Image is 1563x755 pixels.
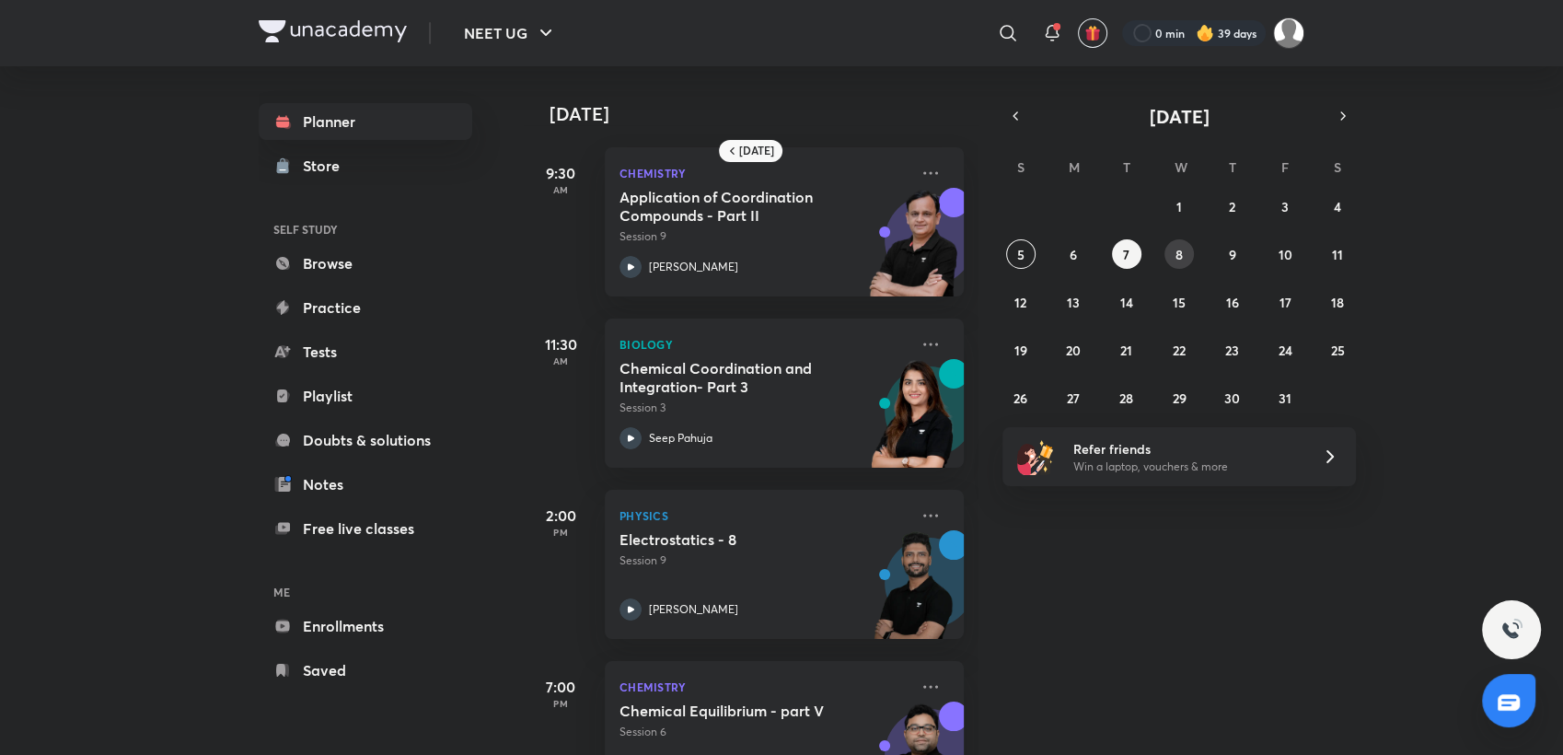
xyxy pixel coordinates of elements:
button: October 6, 2025 [1059,239,1088,269]
a: Playlist [259,377,472,414]
abbr: October 4, 2025 [1334,198,1341,215]
h4: [DATE] [550,103,982,125]
h5: 2:00 [524,505,597,527]
abbr: October 11, 2025 [1332,246,1343,263]
abbr: October 16, 2025 [1225,294,1238,311]
abbr: Monday [1069,158,1080,176]
p: Chemistry [619,162,909,184]
abbr: October 23, 2025 [1225,342,1239,359]
abbr: Saturday [1334,158,1341,176]
button: October 28, 2025 [1112,383,1141,412]
abbr: October 18, 2025 [1331,294,1344,311]
span: [DATE] [1150,104,1210,129]
abbr: October 17, 2025 [1279,294,1291,311]
button: avatar [1078,18,1107,48]
abbr: October 9, 2025 [1228,246,1235,263]
button: October 11, 2025 [1323,239,1352,269]
a: Enrollments [259,608,472,645]
button: October 10, 2025 [1270,239,1300,269]
abbr: October 3, 2025 [1281,198,1289,215]
button: October 15, 2025 [1164,287,1194,317]
abbr: October 29, 2025 [1172,389,1186,407]
abbr: October 30, 2025 [1224,389,1240,407]
abbr: October 27, 2025 [1067,389,1080,407]
abbr: October 7, 2025 [1123,246,1129,263]
a: Company Logo [259,20,407,47]
h6: Refer friends [1073,439,1300,459]
abbr: October 25, 2025 [1331,342,1345,359]
p: Biology [619,333,909,355]
img: unacademy [863,530,964,657]
abbr: October 1, 2025 [1176,198,1182,215]
p: Chemistry [619,676,909,698]
abbr: October 2, 2025 [1229,198,1235,215]
button: October 8, 2025 [1164,239,1194,269]
h5: Chemical Coordination and Integration- Part 3 [619,359,849,396]
abbr: October 21, 2025 [1120,342,1132,359]
p: [PERSON_NAME] [649,601,738,618]
abbr: Friday [1281,158,1289,176]
abbr: October 28, 2025 [1119,389,1133,407]
p: Physics [619,505,909,527]
button: October 21, 2025 [1112,335,1141,365]
button: October 22, 2025 [1164,335,1194,365]
abbr: October 6, 2025 [1070,246,1077,263]
p: PM [524,698,597,709]
img: Company Logo [259,20,407,42]
p: Win a laptop, vouchers & more [1073,459,1300,475]
abbr: October 31, 2025 [1279,389,1291,407]
a: Planner [259,103,472,140]
img: referral [1017,438,1054,475]
img: Payal [1273,17,1304,49]
a: Tests [259,333,472,370]
p: PM [524,527,597,538]
button: October 31, 2025 [1270,383,1300,412]
p: Session 3 [619,400,909,416]
button: October 25, 2025 [1323,335,1352,365]
img: unacademy [863,188,964,315]
button: October 9, 2025 [1217,239,1246,269]
abbr: October 15, 2025 [1173,294,1186,311]
button: October 27, 2025 [1059,383,1088,412]
a: Free live classes [259,510,472,547]
h5: Electrostatics - 8 [619,530,849,549]
a: Browse [259,245,472,282]
button: [DATE] [1028,103,1330,129]
abbr: October 24, 2025 [1278,342,1291,359]
h6: ME [259,576,472,608]
button: October 5, 2025 [1006,239,1036,269]
a: Store [259,147,472,184]
img: streak [1196,24,1214,42]
p: [PERSON_NAME] [649,259,738,275]
abbr: October 13, 2025 [1067,294,1080,311]
button: October 16, 2025 [1217,287,1246,317]
abbr: Tuesday [1123,158,1130,176]
div: Store [303,155,351,177]
button: October 30, 2025 [1217,383,1246,412]
a: Doubts & solutions [259,422,472,459]
button: October 12, 2025 [1006,287,1036,317]
button: October 1, 2025 [1164,192,1194,221]
abbr: October 10, 2025 [1278,246,1291,263]
button: October 23, 2025 [1217,335,1246,365]
abbr: Thursday [1228,158,1235,176]
h6: SELF STUDY [259,214,472,245]
button: October 19, 2025 [1006,335,1036,365]
h5: Application of Coordination Compounds - Part II [619,188,849,225]
button: October 3, 2025 [1270,192,1300,221]
a: Notes [259,466,472,503]
button: October 7, 2025 [1112,239,1141,269]
h6: [DATE] [739,144,774,158]
abbr: Wednesday [1175,158,1187,176]
p: AM [524,355,597,366]
button: October 4, 2025 [1323,192,1352,221]
p: Session 6 [619,724,909,740]
button: October 24, 2025 [1270,335,1300,365]
button: October 20, 2025 [1059,335,1088,365]
abbr: October 19, 2025 [1014,342,1027,359]
p: AM [524,184,597,195]
button: October 17, 2025 [1270,287,1300,317]
abbr: October 8, 2025 [1175,246,1183,263]
abbr: October 14, 2025 [1120,294,1133,311]
img: avatar [1084,25,1101,41]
